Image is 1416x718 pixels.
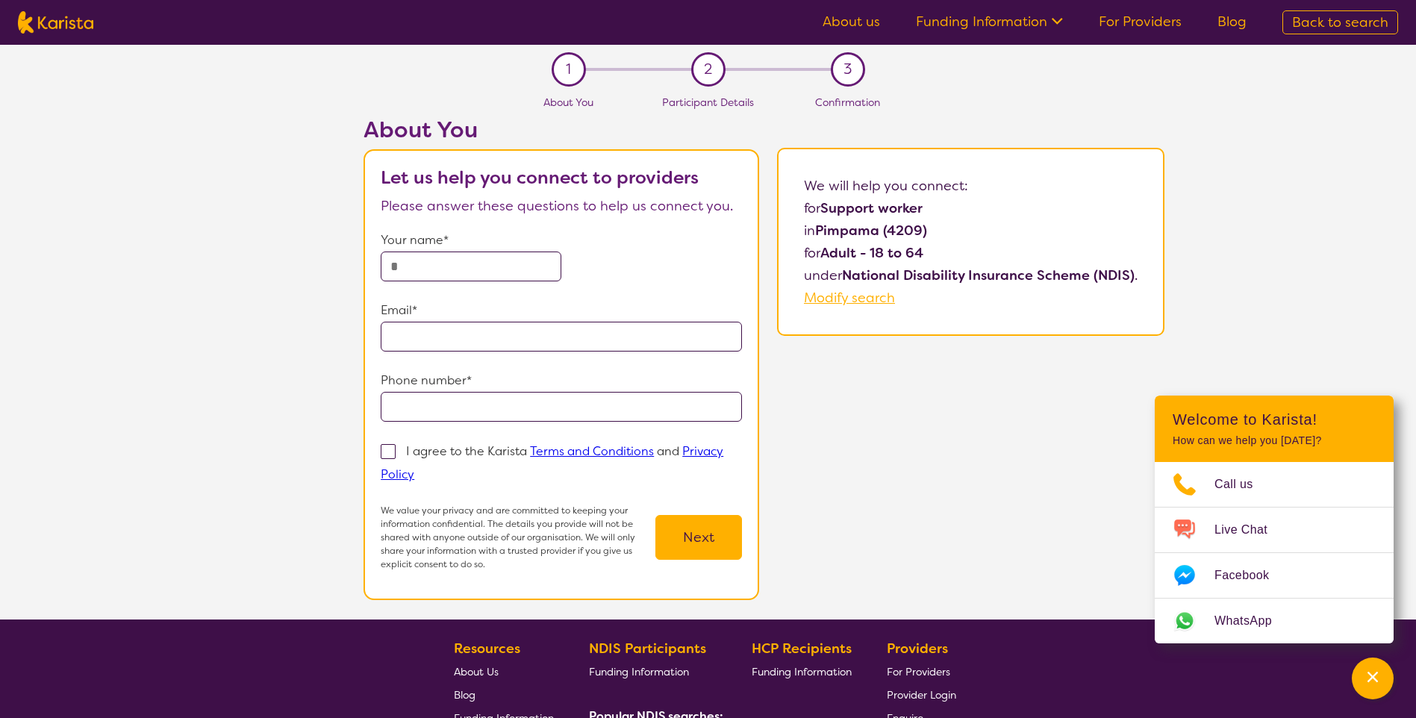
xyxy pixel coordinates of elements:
[18,11,93,34] img: Karista logo
[381,229,742,252] p: Your name*
[454,660,554,683] a: About Us
[1173,410,1376,428] h2: Welcome to Karista!
[804,242,1138,264] p: for
[752,660,852,683] a: Funding Information
[1155,396,1394,643] div: Channel Menu
[454,688,475,702] span: Blog
[823,13,880,31] a: About us
[842,266,1135,284] b: National Disability Insurance Scheme (NDIS)
[566,58,571,81] span: 1
[454,665,499,678] span: About Us
[815,96,880,109] span: Confirmation
[1217,13,1247,31] a: Blog
[454,640,520,658] b: Resources
[662,96,754,109] span: Participant Details
[381,443,723,482] p: I agree to the Karista and
[1292,13,1388,31] span: Back to search
[381,166,699,190] b: Let us help you connect to providers
[589,640,706,658] b: NDIS Participants
[804,219,1138,242] p: in
[887,665,950,678] span: For Providers
[1352,658,1394,699] button: Channel Menu
[1173,434,1376,447] p: How can we help you [DATE]?
[887,683,956,706] a: Provider Login
[815,222,927,240] b: Pimpama (4209)
[381,504,655,571] p: We value your privacy and are committed to keeping your information confidential. The details you...
[1214,473,1271,496] span: Call us
[589,665,689,678] span: Funding Information
[1282,10,1398,34] a: Back to search
[887,660,956,683] a: For Providers
[1214,610,1290,632] span: WhatsApp
[820,244,923,262] b: Adult - 18 to 64
[543,96,593,109] span: About You
[1155,599,1394,643] a: Web link opens in a new tab.
[1155,462,1394,643] ul: Choose channel
[364,116,759,143] h2: About You
[887,640,948,658] b: Providers
[381,369,742,392] p: Phone number*
[820,199,923,217] b: Support worker
[1214,564,1287,587] span: Facebook
[916,13,1063,31] a: Funding Information
[804,197,1138,219] p: for
[752,640,852,658] b: HCP Recipients
[887,688,956,702] span: Provider Login
[655,515,742,560] button: Next
[804,175,1138,197] p: We will help you connect:
[381,299,742,322] p: Email*
[381,195,742,217] p: Please answer these questions to help us connect you.
[804,289,895,307] a: Modify search
[704,58,712,81] span: 2
[1214,519,1285,541] span: Live Chat
[1099,13,1182,31] a: For Providers
[752,665,852,678] span: Funding Information
[589,660,717,683] a: Funding Information
[530,443,654,459] a: Terms and Conditions
[804,264,1138,287] p: under .
[843,58,852,81] span: 3
[454,683,554,706] a: Blog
